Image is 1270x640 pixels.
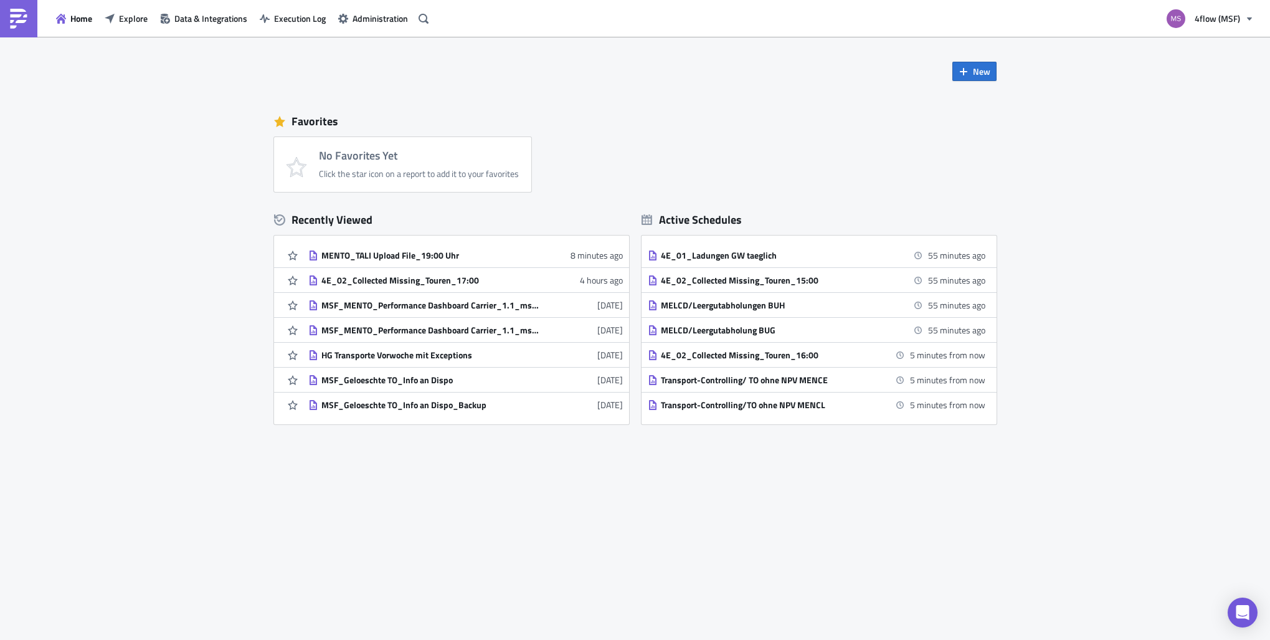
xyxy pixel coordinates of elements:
[9,9,29,29] img: PushMetrics
[952,62,997,81] button: New
[661,275,879,286] div: 4E_02_Collected Missing_Touren_15:00
[308,318,623,342] a: MSF_MENTO_Performance Dashboard Carrier_1.1_msf_planning_mit TDL Abrechnung - All Carriers with R...
[648,293,985,317] a: MELCD/Leergutabholungen BUH55 minutes ago
[308,393,623,417] a: MSF_Geloeschte TO_Info an Dispo_Backup[DATE]
[321,275,539,286] div: 4E_02_Collected Missing_Touren_17:00
[661,350,879,361] div: 4E_02_Collected Missing_Touren_16:00
[928,249,985,262] time: 2025-09-26 15:00
[1159,5,1261,32] button: 4flow (MSF)
[648,393,985,417] a: Transport-Controlling/TO ohne NPV MENCL5 minutes from now
[154,9,254,28] button: Data & Integrations
[910,373,985,386] time: 2025-09-26 16:00
[308,243,623,267] a: MENTO_TALI Upload File_19:00 Uhr8 minutes ago
[648,318,985,342] a: MELCD/Leergutabholung BUG55 minutes ago
[353,12,408,25] span: Administration
[597,348,623,361] time: 2025-09-24T14:52:29Z
[321,375,539,386] div: MSF_Geloeschte TO_Info an Dispo
[661,399,879,411] div: Transport-Controlling/TO ohne NPV MENCL
[308,343,623,367] a: HG Transporte Vorwoche mit Exceptions[DATE]
[648,243,985,267] a: 4E_01_Ladungen GW taeglich55 minutes ago
[321,325,539,336] div: MSF_MENTO_Performance Dashboard Carrier_1.1_msf_planning_mit TDL Abrechnung - All Carriers with RTT
[910,348,985,361] time: 2025-09-26 16:00
[1165,8,1187,29] img: Avatar
[928,299,985,312] time: 2025-09-26 15:00
[274,211,629,229] div: Recently Viewed
[661,325,879,336] div: MELCD/Leergutabholung BUG
[50,9,98,28] button: Home
[661,300,879,311] div: MELCD/Leergutabholungen BUH
[98,9,154,28] button: Explore
[1195,12,1240,25] span: 4flow (MSF)
[321,250,539,261] div: MENTO_TALI Upload File_19:00 Uhr
[661,250,879,261] div: 4E_01_Ladungen GW taeglich
[928,274,985,287] time: 2025-09-26 15:00
[928,323,985,337] time: 2025-09-26 15:00
[308,293,623,317] a: MSF_MENTO_Performance Dashboard Carrier_1.1_msf_planning_mit TDL Abrechnung - All Carriers (Witho...
[332,9,414,28] button: Administration
[648,268,985,292] a: 4E_02_Collected Missing_Touren_15:0055 minutes ago
[642,213,742,227] div: Active Schedules
[308,268,623,292] a: 4E_02_Collected Missing_Touren_17:004 hours ago
[580,274,623,287] time: 2025-09-26T08:23:14Z
[174,12,247,25] span: Data & Integrations
[70,12,92,25] span: Home
[597,398,623,411] time: 2025-09-22T09:34:47Z
[648,343,985,367] a: 4E_02_Collected Missing_Touren_16:005 minutes from now
[321,399,539,411] div: MSF_Geloeschte TO_Info an Dispo_Backup
[648,368,985,392] a: Transport-Controlling/ TO ohne NPV MENCE5 minutes from now
[319,168,519,179] div: Click the star icon on a report to add it to your favorites
[319,150,519,162] h4: No Favorites Yet
[321,350,539,361] div: HG Transporte Vorwoche mit Exceptions
[308,368,623,392] a: MSF_Geloeschte TO_Info an Dispo[DATE]
[661,375,879,386] div: Transport-Controlling/ TO ohne NPV MENCE
[1228,598,1258,628] div: Open Intercom Messenger
[597,323,623,337] time: 2025-09-25T07:45:43Z
[910,398,985,411] time: 2025-09-26 16:00
[274,112,997,131] div: Favorites
[973,65,990,78] span: New
[254,9,332,28] button: Execution Log
[119,12,148,25] span: Explore
[597,299,623,312] time: 2025-09-25T08:22:26Z
[597,373,623,386] time: 2025-09-22T09:35:04Z
[571,249,623,262] time: 2025-09-26T12:37:27Z
[321,300,539,311] div: MSF_MENTO_Performance Dashboard Carrier_1.1_msf_planning_mit TDL Abrechnung - All Carriers (Witho...
[274,12,326,25] span: Execution Log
